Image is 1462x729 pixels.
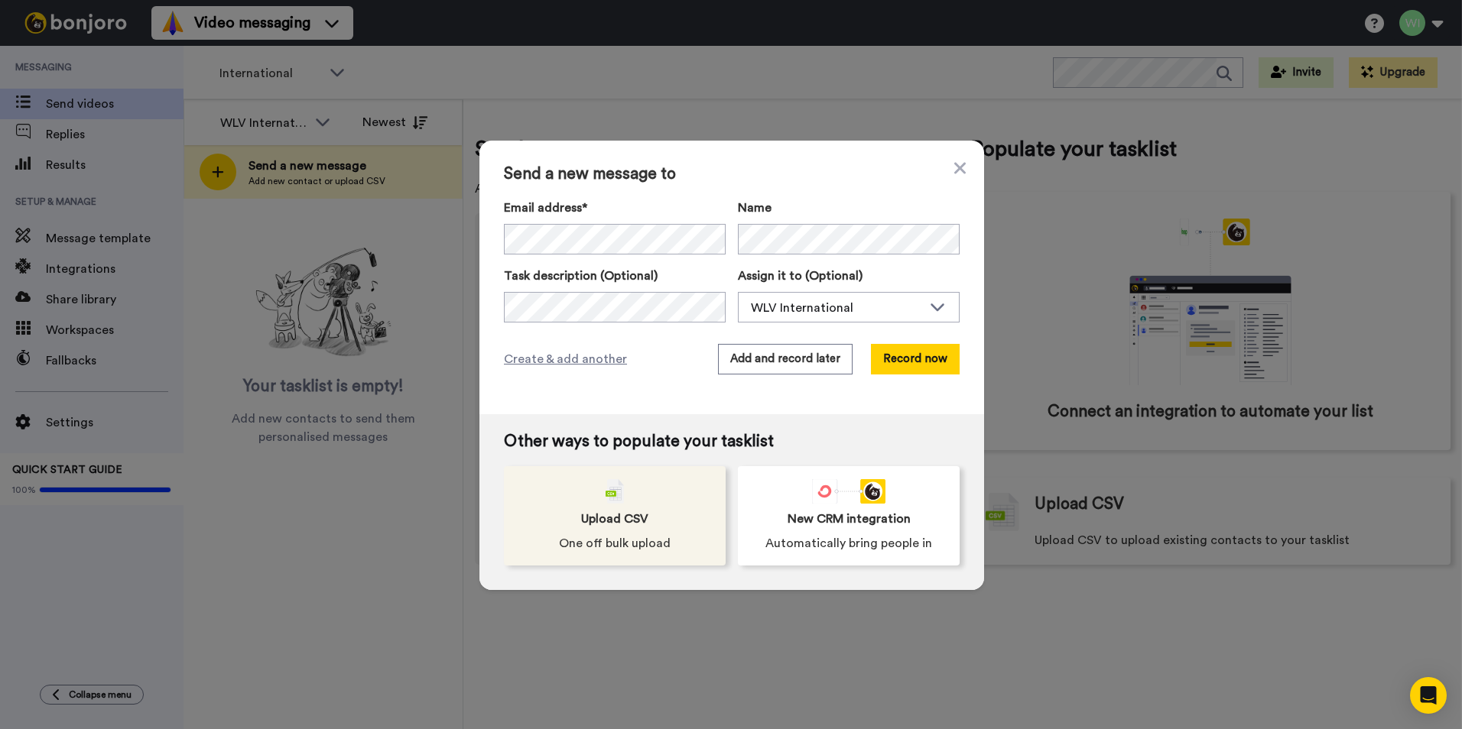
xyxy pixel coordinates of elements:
img: csv-grey.png [606,479,624,504]
span: Create & add another [504,350,627,368]
span: Send a new message to [504,165,960,183]
div: WLV International [751,299,922,317]
span: Automatically bring people in [765,534,932,552]
div: animation [812,479,885,504]
button: Record now [871,344,960,374]
span: Upload CSV [581,510,648,528]
label: Assign it to (Optional) [738,267,960,285]
button: Add and record later [718,344,853,374]
span: One off bulk upload [559,534,671,552]
div: Open Intercom Messenger [1410,677,1447,714]
span: New CRM integration [788,510,911,528]
span: Other ways to populate your tasklist [504,433,960,451]
label: Email address* [504,199,726,217]
span: Name [738,199,772,217]
label: Task description (Optional) [504,267,726,285]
